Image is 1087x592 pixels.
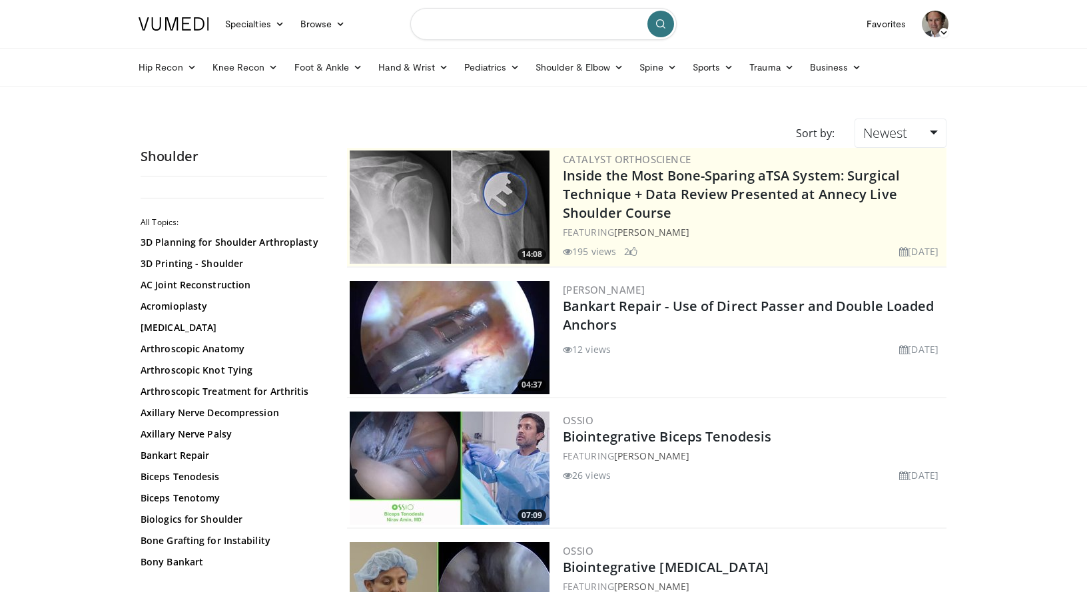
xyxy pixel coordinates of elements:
[141,278,320,292] a: AC Joint Reconstruction
[563,544,593,557] a: OSSIO
[141,406,320,420] a: Axillary Nerve Decompression
[614,449,689,462] a: [PERSON_NAME]
[141,577,320,590] a: Brachial Plexus
[350,150,549,264] img: 9f15458b-d013-4cfd-976d-a83a3859932f.300x170_q85_crop-smart_upscale.jpg
[141,385,320,398] a: Arthroscopic Treatment for Arthritis
[899,468,938,482] li: [DATE]
[141,148,327,165] h2: Shoulder
[855,119,946,148] a: Newest
[563,297,934,334] a: Bankart Repair - Use of Direct Passer and Double Loaded Anchors
[456,54,528,81] a: Pediatrics
[563,244,616,258] li: 195 views
[899,342,938,356] li: [DATE]
[141,470,320,483] a: Biceps Tenodesis
[631,54,684,81] a: Spine
[528,54,631,81] a: Shoulder & Elbow
[141,364,320,377] a: Arthroscopic Knot Tying
[563,152,691,166] a: Catalyst OrthoScience
[141,428,320,441] a: Axillary Nerve Palsy
[859,11,914,37] a: Favorites
[286,54,371,81] a: Foot & Ankle
[141,534,320,547] a: Bone Grafting for Instability
[563,414,593,427] a: OSSIO
[141,449,320,462] a: Bankart Repair
[624,244,637,258] li: 2
[518,379,546,391] span: 04:37
[370,54,456,81] a: Hand & Wrist
[563,225,944,239] div: FEATURING
[563,558,769,576] a: Biointegrative [MEDICAL_DATA]
[741,54,802,81] a: Trauma
[563,428,771,445] a: Biointegrative Biceps Tenodesis
[350,412,549,525] a: 07:09
[350,412,549,525] img: f54b0be7-13b6-4977-9a5b-cecc55ea2090.300x170_q85_crop-smart_upscale.jpg
[217,11,292,37] a: Specialties
[141,555,320,569] a: Bony Bankart
[141,513,320,526] a: Biologics for Shoulder
[350,281,549,394] a: 04:37
[141,236,320,249] a: 3D Planning for Shoulder Arthroplasty
[563,449,944,463] div: FEATURING
[614,226,689,238] a: [PERSON_NAME]
[518,248,546,260] span: 14:08
[863,124,907,142] span: Newest
[350,281,549,394] img: cd449402-123d-47f7-b112-52d159f17939.300x170_q85_crop-smart_upscale.jpg
[204,54,286,81] a: Knee Recon
[786,119,845,148] div: Sort by:
[518,509,546,521] span: 07:09
[141,300,320,313] a: Acromioplasty
[292,11,354,37] a: Browse
[922,11,948,37] img: Avatar
[410,8,677,40] input: Search topics, interventions
[141,342,320,356] a: Arthroscopic Anatomy
[563,342,611,356] li: 12 views
[563,283,645,296] a: [PERSON_NAME]
[141,491,320,505] a: Biceps Tenotomy
[350,150,549,264] a: 14:08
[141,321,320,334] a: [MEDICAL_DATA]
[131,54,204,81] a: Hip Recon
[802,54,870,81] a: Business
[139,17,209,31] img: VuMedi Logo
[685,54,742,81] a: Sports
[141,217,324,228] h2: All Topics:
[899,244,938,258] li: [DATE]
[563,166,900,222] a: Inside the Most Bone-Sparing aTSA System: Surgical Technique + Data Review Presented at Annecy Li...
[563,468,611,482] li: 26 views
[141,257,320,270] a: 3D Printing - Shoulder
